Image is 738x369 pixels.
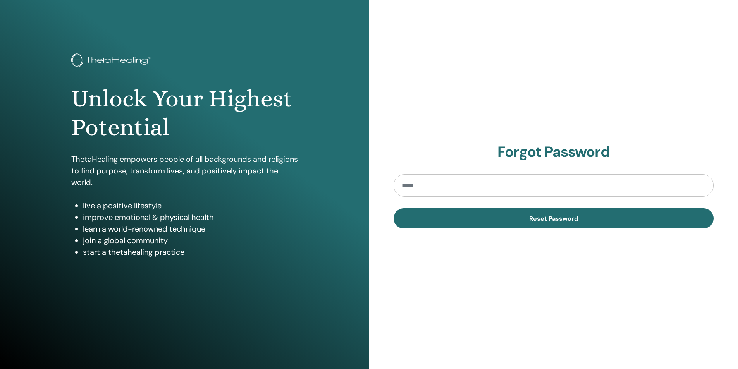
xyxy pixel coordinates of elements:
[83,200,298,211] li: live a positive lifestyle
[83,211,298,223] li: improve emotional & physical health
[71,84,298,142] h1: Unlock Your Highest Potential
[394,208,714,228] button: Reset Password
[394,143,714,161] h2: Forgot Password
[529,215,578,223] span: Reset Password
[83,246,298,258] li: start a thetahealing practice
[83,235,298,246] li: join a global community
[71,153,298,188] p: ThetaHealing empowers people of all backgrounds and religions to find purpose, transform lives, a...
[83,223,298,235] li: learn a world-renowned technique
